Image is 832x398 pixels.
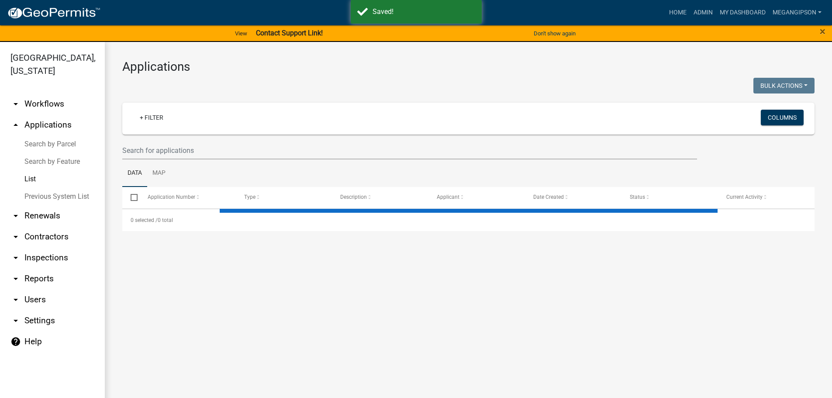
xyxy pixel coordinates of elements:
[525,187,621,208] datatable-header-cell: Date Created
[690,4,716,21] a: Admin
[133,110,170,125] a: + Filter
[235,187,332,208] datatable-header-cell: Type
[256,29,323,37] strong: Contact Support Link!
[231,26,251,41] a: View
[10,273,21,284] i: arrow_drop_down
[10,120,21,130] i: arrow_drop_up
[10,232,21,242] i: arrow_drop_down
[244,194,255,200] span: Type
[630,194,645,200] span: Status
[530,26,579,41] button: Don't show again
[122,187,139,208] datatable-header-cell: Select
[820,25,825,38] span: ×
[726,194,763,200] span: Current Activity
[332,187,428,208] datatable-header-cell: Description
[139,187,235,208] datatable-header-cell: Application Number
[10,253,21,263] i: arrow_drop_down
[437,194,459,200] span: Applicant
[10,211,21,221] i: arrow_drop_down
[10,99,21,109] i: arrow_drop_down
[373,7,475,17] div: Saved!
[820,26,825,37] button: Close
[718,187,815,208] datatable-header-cell: Current Activity
[769,4,825,21] a: megangipson
[340,194,367,200] span: Description
[122,142,697,159] input: Search for applications
[761,110,804,125] button: Columns
[621,187,718,208] datatable-header-cell: Status
[122,59,815,74] h3: Applications
[148,194,195,200] span: Application Number
[716,4,769,21] a: My Dashboard
[122,159,147,187] a: Data
[428,187,525,208] datatable-header-cell: Applicant
[666,4,690,21] a: Home
[122,209,815,231] div: 0 total
[131,217,158,223] span: 0 selected /
[533,194,564,200] span: Date Created
[10,294,21,305] i: arrow_drop_down
[10,315,21,326] i: arrow_drop_down
[147,159,171,187] a: Map
[753,78,815,93] button: Bulk Actions
[10,336,21,347] i: help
